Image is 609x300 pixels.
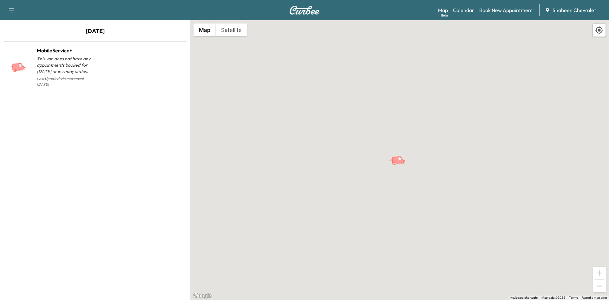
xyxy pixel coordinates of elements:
[37,75,95,89] p: Last Updated: No movement [DATE]
[553,6,596,14] span: Shaheen Chevrolet
[453,6,474,14] a: Calendar
[289,6,320,15] img: Curbee Logo
[593,23,606,37] div: Recenter map
[389,149,411,160] gmp-advanced-marker: MobileService+
[37,56,95,75] p: This van does not have any appointments booked for [DATE] or in ready status.
[479,6,533,14] a: Book New Appointment
[582,296,607,299] a: Report a map error
[510,296,538,300] button: Keyboard shortcuts
[37,47,95,54] h1: MobileService+
[593,267,606,279] button: Zoom in
[438,6,448,14] a: MapBeta
[541,296,565,299] span: Map data ©2025
[192,292,213,300] img: Google
[593,280,606,292] button: Zoom out
[569,296,578,299] a: Terms (opens in new tab)
[441,13,448,18] div: Beta
[193,23,216,36] button: Show street map
[192,292,213,300] a: Open this area in Google Maps (opens a new window)
[216,23,247,36] button: Show satellite imagery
